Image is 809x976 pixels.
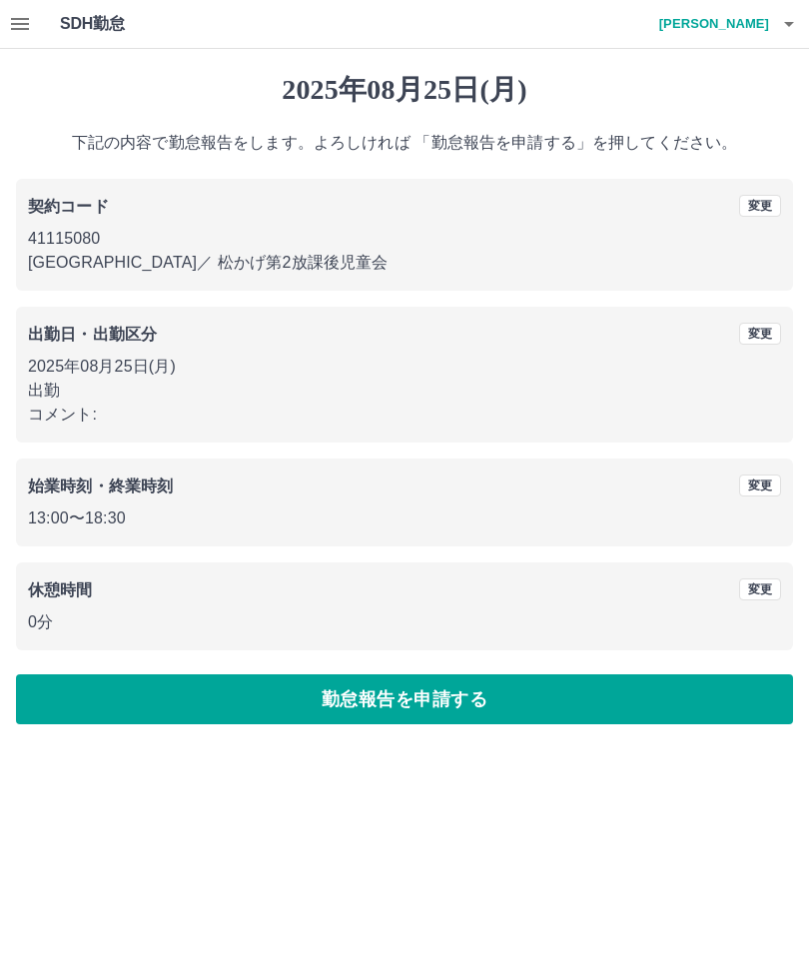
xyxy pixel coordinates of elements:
[28,478,173,494] b: 始業時刻・終業時刻
[28,198,109,215] b: 契約コード
[28,403,781,427] p: コメント:
[28,581,93,598] b: 休憩時間
[28,379,781,403] p: 出勤
[16,131,793,155] p: 下記の内容で勤怠報告をします。よろしければ 「勤怠報告を申請する」を押してください。
[28,251,781,275] p: [GEOGRAPHIC_DATA] ／ 松かげ第2放課後児童会
[16,73,793,107] h1: 2025年08月25日(月)
[28,326,157,343] b: 出勤日・出勤区分
[739,323,781,345] button: 変更
[739,195,781,217] button: 変更
[16,674,793,724] button: 勤怠報告を申請する
[28,227,781,251] p: 41115080
[739,475,781,496] button: 変更
[739,578,781,600] button: 変更
[28,355,781,379] p: 2025年08月25日(月)
[28,506,781,530] p: 13:00 〜 18:30
[28,610,781,634] p: 0分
